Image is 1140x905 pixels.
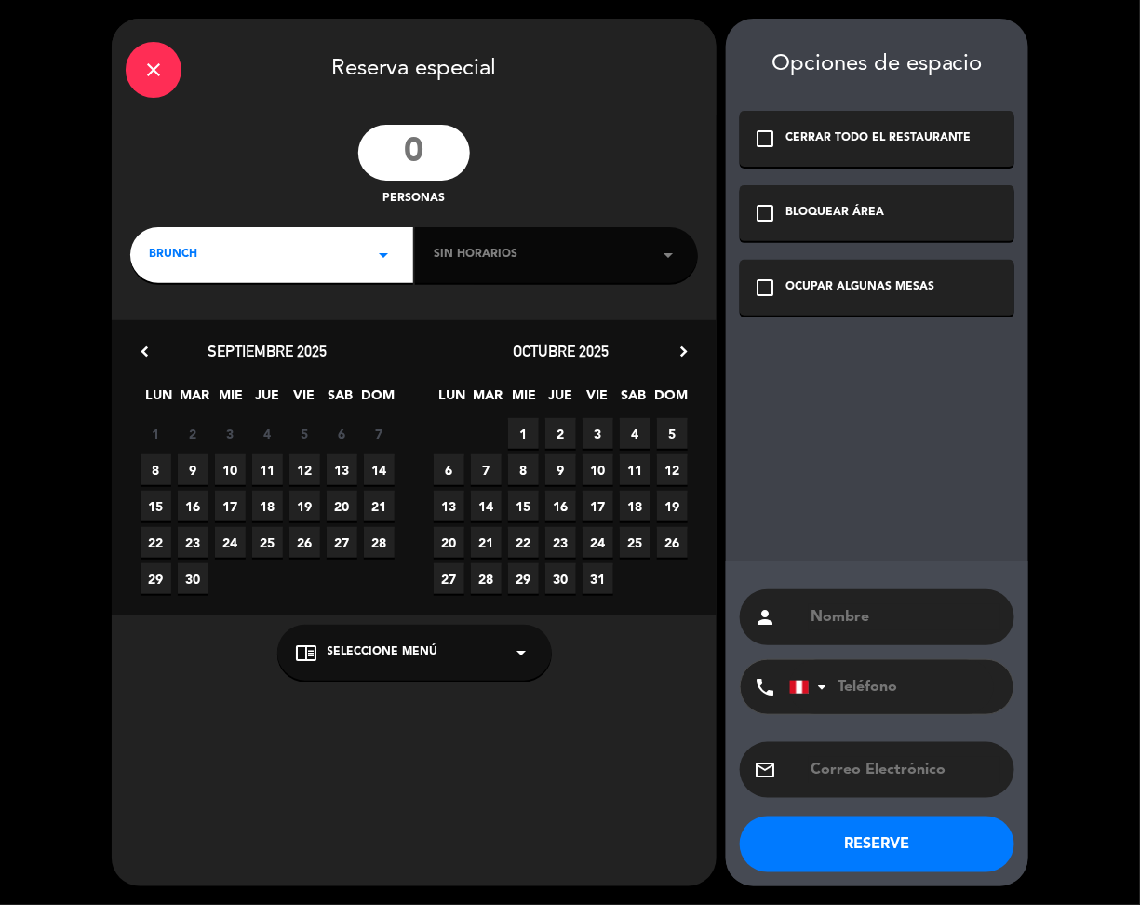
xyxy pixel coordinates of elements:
[809,604,1000,630] input: Nombre
[327,491,357,521] span: 20
[657,454,688,485] span: 12
[142,59,165,81] i: close
[141,418,171,449] span: 1
[508,563,539,594] span: 29
[289,491,320,521] span: 19
[178,491,208,521] span: 16
[383,190,446,209] span: personas
[754,676,776,698] i: phone
[657,527,688,558] span: 26
[215,454,246,485] span: 10
[364,491,395,521] span: 21
[545,527,576,558] span: 23
[509,385,540,415] span: MIE
[364,527,395,558] span: 28
[141,454,171,485] span: 8
[785,204,884,223] div: BLOQUEAR ÁREA
[252,454,283,485] span: 11
[508,527,539,558] span: 22
[754,606,776,628] i: person
[288,385,319,415] span: VIE
[434,246,517,264] span: Sin horarios
[583,527,613,558] span: 24
[754,759,776,781] i: email
[372,244,395,266] i: arrow_drop_down
[620,527,650,558] span: 25
[583,563,613,594] span: 31
[473,385,503,415] span: MAR
[178,527,208,558] span: 23
[364,418,395,449] span: 7
[582,385,612,415] span: VIE
[325,385,355,415] span: SAB
[289,454,320,485] span: 12
[508,418,539,449] span: 1
[141,491,171,521] span: 15
[149,246,197,264] span: BRUNCH
[657,491,688,521] span: 19
[657,244,679,266] i: arrow_drop_down
[545,491,576,521] span: 16
[583,454,613,485] span: 10
[545,385,576,415] span: JUE
[328,643,438,662] span: Seleccione Menú
[674,342,693,361] i: chevron_right
[112,19,717,115] div: Reserva especial
[508,491,539,521] span: 15
[620,491,650,521] span: 18
[583,418,613,449] span: 3
[252,491,283,521] span: 18
[327,418,357,449] span: 6
[364,454,395,485] span: 14
[296,642,318,664] i: chrome_reader_mode
[790,661,833,713] div: Peru (Perú): +51
[143,385,174,415] span: LUN
[327,527,357,558] span: 27
[215,491,246,521] span: 17
[327,454,357,485] span: 13
[754,202,776,224] i: check_box_outline_blank
[178,454,208,485] span: 9
[436,385,467,415] span: LUN
[358,125,470,181] input: 0
[508,454,539,485] span: 8
[545,563,576,594] span: 30
[471,454,502,485] span: 7
[434,563,464,594] span: 27
[754,128,776,150] i: check_box_outline_blank
[471,491,502,521] span: 14
[434,491,464,521] span: 13
[434,454,464,485] span: 6
[180,385,210,415] span: MAR
[740,51,1014,78] div: Opciones de espacio
[252,418,283,449] span: 4
[754,277,776,299] i: check_box_outline_blank
[620,454,650,485] span: 11
[208,342,328,360] span: septiembre 2025
[654,385,685,415] span: DOM
[583,491,613,521] span: 17
[511,642,533,664] i: arrow_drop_down
[618,385,649,415] span: SAB
[252,527,283,558] span: 25
[545,454,576,485] span: 9
[361,385,392,415] span: DOM
[785,129,972,148] div: CERRAR TODO EL RESTAURANTE
[785,278,934,297] div: OCUPAR ALGUNAS MESAS
[434,527,464,558] span: 20
[141,527,171,558] span: 22
[215,418,246,449] span: 3
[545,418,576,449] span: 2
[178,418,208,449] span: 2
[216,385,247,415] span: MIE
[471,563,502,594] span: 28
[740,817,1014,872] button: RESERVE
[657,418,688,449] span: 5
[141,563,171,594] span: 29
[809,757,1000,783] input: Correo Electrónico
[620,418,650,449] span: 4
[289,418,320,449] span: 5
[252,385,283,415] span: JUE
[215,527,246,558] span: 24
[789,660,994,714] input: Teléfono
